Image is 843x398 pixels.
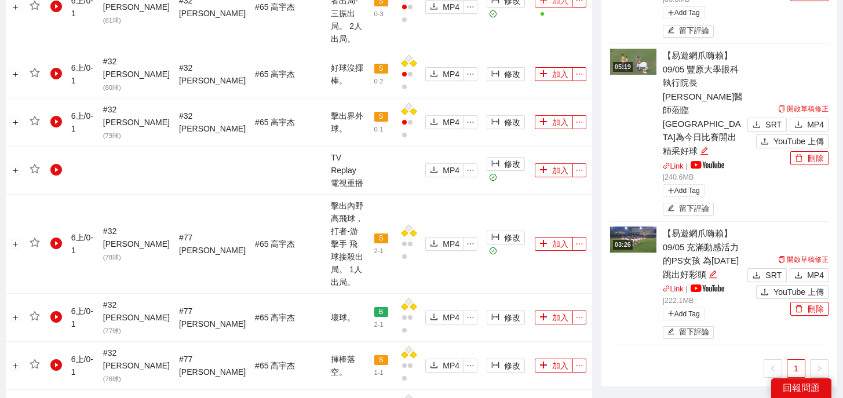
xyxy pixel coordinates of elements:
button: downloadMP4 [425,237,464,251]
button: ellipsis [464,237,477,251]
span: ellipsis [464,70,477,78]
button: ellipsis [464,115,477,129]
span: ellipsis [573,166,586,174]
span: column-width [491,361,499,370]
span: left [769,365,776,372]
button: column-width修改 [487,115,525,129]
span: plus [539,361,548,370]
span: MP4 [807,269,824,282]
span: star [30,238,40,248]
span: # 65 高宇杰 [255,361,295,370]
span: copy [778,105,785,112]
span: 6 上 / 0 - 1 [71,111,93,133]
span: play-circle [50,359,62,371]
span: ellipsis [464,118,477,126]
span: link [663,285,670,293]
p: | | 240.6 MB [663,161,745,184]
span: 6 上 / 0 - 1 [71,355,93,377]
button: downloadMP4 [425,311,464,324]
div: 編輯 [709,268,717,282]
span: ellipsis [573,240,586,248]
span: column-width [491,233,499,242]
li: 1 [787,359,805,378]
span: star [30,311,40,322]
div: 編輯 [700,144,709,158]
span: # 65 高宇杰 [255,118,295,127]
span: ellipsis [464,3,477,11]
span: download [753,271,761,280]
span: column-width [491,159,499,169]
span: ellipsis [464,166,477,174]
span: 6 上 / 0 - 1 [71,233,93,255]
button: ellipsis [572,115,586,129]
button: edit留下評論 [663,25,714,38]
span: # 32 [PERSON_NAME] [103,227,170,261]
span: play-circle [50,311,62,323]
td: 好球沒揮棒。 [326,50,369,98]
span: edit [667,328,675,337]
span: Add Tag [663,6,705,19]
button: edit留下評論 [663,326,714,339]
span: 6 上 / 0 - 1 [71,63,93,85]
span: 6 上 / 0 - 1 [71,306,93,328]
span: download [794,121,802,130]
span: ellipsis [464,313,477,322]
span: link [663,162,670,170]
span: 修改 [504,231,520,244]
span: column-width [491,313,499,322]
span: ( 77 球) [103,327,121,334]
button: ellipsis [572,163,586,177]
td: TV Replay 電視重播 [326,147,369,195]
span: ellipsis [464,362,477,370]
td: 擊出界外球。 [326,98,369,147]
span: play-circle [50,164,62,176]
span: YouTube 上傳 [773,286,824,298]
span: star [30,1,40,11]
span: MP4 [443,359,459,372]
span: # 32 [PERSON_NAME] [179,63,246,85]
span: 0 - 2 [374,78,384,85]
span: 2 - 1 [374,247,384,254]
button: plus加入 [535,67,573,81]
span: 2 - 1 [374,321,384,328]
button: right [810,359,829,378]
span: B [374,307,388,317]
button: 展開行 [11,362,20,371]
span: check-circle [490,174,497,181]
span: YouTube 上傳 [773,135,824,148]
span: play-circle [50,116,62,127]
a: linkLink [663,285,684,293]
div: 03:26 [613,240,633,250]
p: | | 222.1 MB [663,284,745,307]
span: ( 76 球) [103,375,121,382]
span: Add Tag [663,184,705,197]
span: S [374,233,388,244]
button: 展開行 [11,313,20,323]
button: downloadMP4 [425,67,464,81]
button: ellipsis [464,163,477,177]
button: downloadMP4 [425,359,464,373]
button: ellipsis [464,359,477,373]
span: star [30,116,40,126]
span: MP4 [443,116,459,129]
span: column-width [491,70,499,79]
span: download [430,361,438,370]
span: # 32 [PERSON_NAME] [103,57,170,92]
span: plus [539,313,548,322]
span: # 32 [PERSON_NAME] [103,348,170,383]
span: # 32 [PERSON_NAME] [103,300,170,335]
div: 05:19 [613,62,633,72]
span: 修改 [504,68,520,81]
span: play-circle [50,238,62,249]
span: download [430,118,438,127]
button: 展開行 [11,70,20,79]
span: download [430,166,438,175]
a: 1 [787,360,805,377]
span: check-circle [490,247,497,255]
span: download [794,271,802,280]
span: play-circle [50,1,62,12]
span: S [374,64,388,74]
button: downloadMP4 [790,118,829,132]
button: delete刪除 [790,302,829,316]
span: # 77 [PERSON_NAME] [179,355,246,377]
